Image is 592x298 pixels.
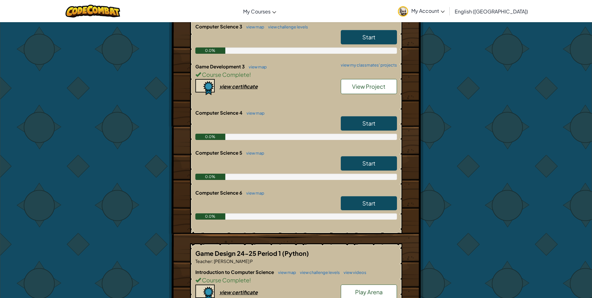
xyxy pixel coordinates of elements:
[352,83,385,90] span: View Project
[275,270,296,275] a: view map
[338,63,397,67] a: view my classmates' projects
[249,276,251,284] span: !
[355,288,383,296] span: Play Arena
[201,71,249,78] span: Course Complete
[195,289,258,296] a: view certificate
[243,111,265,116] a: view map
[195,190,243,196] span: Computer Science 6
[249,71,251,78] span: !
[195,79,215,95] img: certificate-icon.png
[362,160,375,167] span: Start
[362,33,375,41] span: Start
[243,191,264,196] a: view map
[362,120,375,127] span: Start
[195,258,212,264] span: Teacher
[243,24,264,29] a: view map
[395,1,448,21] a: My Account
[219,289,258,296] div: view certificate
[398,6,408,17] img: avatar
[195,110,243,116] span: Computer Science 4
[243,151,264,156] a: view map
[195,150,243,156] span: Computer Science 5
[340,270,366,275] a: view videos
[411,7,445,14] span: My Account
[297,270,340,275] a: view challenge levels
[195,23,243,29] span: Computer Science 3
[195,63,246,69] span: Game Development 3
[265,24,308,29] a: view challenge levels
[66,5,120,17] img: CodeCombat logo
[195,134,226,140] div: 0.0%
[195,249,282,257] span: Game Design 24-25 Period 1
[455,8,528,15] span: English ([GEOGRAPHIC_DATA])
[201,276,249,284] span: Course Complete
[240,3,279,20] a: My Courses
[195,213,226,220] div: 0.0%
[212,258,213,264] span: :
[213,258,253,264] span: [PERSON_NAME] P
[195,47,226,54] div: 0.0%
[195,269,275,275] span: Introduction to Computer Science
[452,3,531,20] a: English ([GEOGRAPHIC_DATA])
[195,83,258,90] a: view certificate
[219,83,258,90] div: view certificate
[195,174,226,180] div: 0.0%
[243,8,271,15] span: My Courses
[362,200,375,207] span: Start
[246,64,267,69] a: view map
[282,249,309,257] span: (Python)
